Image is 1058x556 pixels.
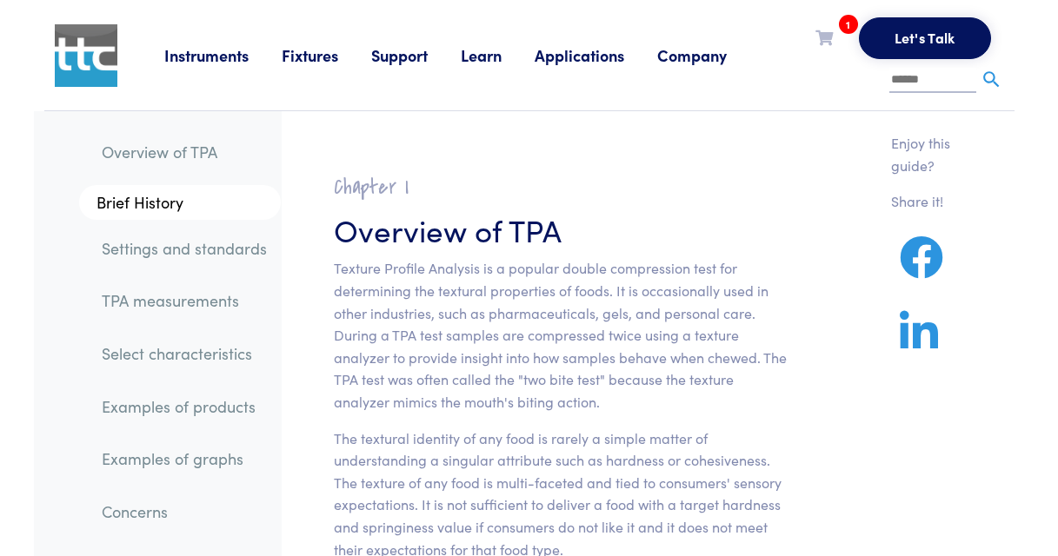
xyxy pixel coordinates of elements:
[657,44,760,66] a: Company
[88,492,281,532] a: Concerns
[164,44,282,66] a: Instruments
[859,17,991,59] button: Let's Talk
[334,257,787,413] p: Texture Profile Analysis is a popular double compression test for determining the textural proper...
[891,331,947,353] a: Share on LinkedIn
[88,281,281,321] a: TPA measurements
[535,44,657,66] a: Applications
[815,26,833,48] a: 1
[891,190,973,213] p: Share it!
[88,387,281,427] a: Examples of products
[282,44,371,66] a: Fixtures
[79,185,281,220] a: Brief History
[891,132,973,176] p: Enjoy this guide?
[371,44,461,66] a: Support
[334,174,787,201] h2: Chapter I
[88,132,281,172] a: Overview of TPA
[334,208,787,250] h3: Overview of TPA
[88,228,281,268] a: Settings and standards
[839,15,858,34] span: 1
[88,334,281,374] a: Select characteristics
[461,44,535,66] a: Learn
[88,439,281,479] a: Examples of graphs
[55,24,117,87] img: ttc_logo_1x1_v1.0.png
